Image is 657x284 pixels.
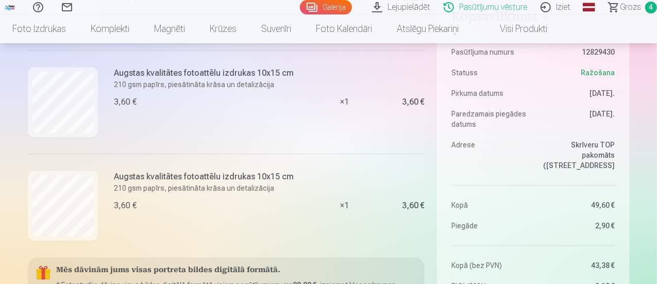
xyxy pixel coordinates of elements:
dt: Piegāde [451,221,528,231]
div: 3,60 € [402,203,425,209]
a: Magnēti [142,14,197,43]
div: × 1 [306,154,383,257]
dd: 49,60 € [538,200,615,210]
div: 3,60 € [402,99,425,105]
div: × 1 [306,50,383,154]
a: Komplekti [78,14,142,43]
img: /fa1 [4,4,15,10]
span: Grozs [620,1,641,13]
a: Foto kalendāri [304,14,384,43]
a: Atslēgu piekariņi [384,14,471,43]
span: 4 [645,2,657,13]
dd: [DATE]. [538,88,615,98]
dt: Kopā [451,200,528,210]
div: 3,60 € [114,199,137,212]
div: 3,60 € [114,96,137,108]
dt: Pirkuma datums [451,88,528,98]
a: Visi produkti [471,14,560,43]
dd: [DATE]. [538,109,615,129]
dt: Pasūtījuma numurs [451,47,528,57]
dd: 43,38 € [538,260,615,271]
h5: Mēs dāvinām jums visas portreta bildes digitālā formātā. [57,265,417,276]
h6: Augstas kvalitātes fotoattēlu izdrukas 10x15 cm [114,67,294,79]
dt: Kopā (bez PVN) [451,260,528,271]
a: Krūzes [197,14,249,43]
dt: Paredzamais piegādes datums [451,109,528,129]
dd: 2,90 € [538,221,615,231]
dt: Adrese [451,140,528,171]
dd: 12829430 [538,47,615,57]
dt: Statuss [451,68,528,78]
p: 210 gsm papīrs, piesātināta krāsa un detalizācija [114,183,294,193]
span: Ražošana [581,68,615,78]
dd: Skrīveru TOP pakomāts ([STREET_ADDRESS] [538,140,615,171]
p: 210 gsm papīrs, piesātināta krāsa un detalizācija [114,79,294,90]
a: Suvenīri [249,14,304,43]
h6: Augstas kvalitātes fotoattēlu izdrukas 10x15 cm [114,171,294,183]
